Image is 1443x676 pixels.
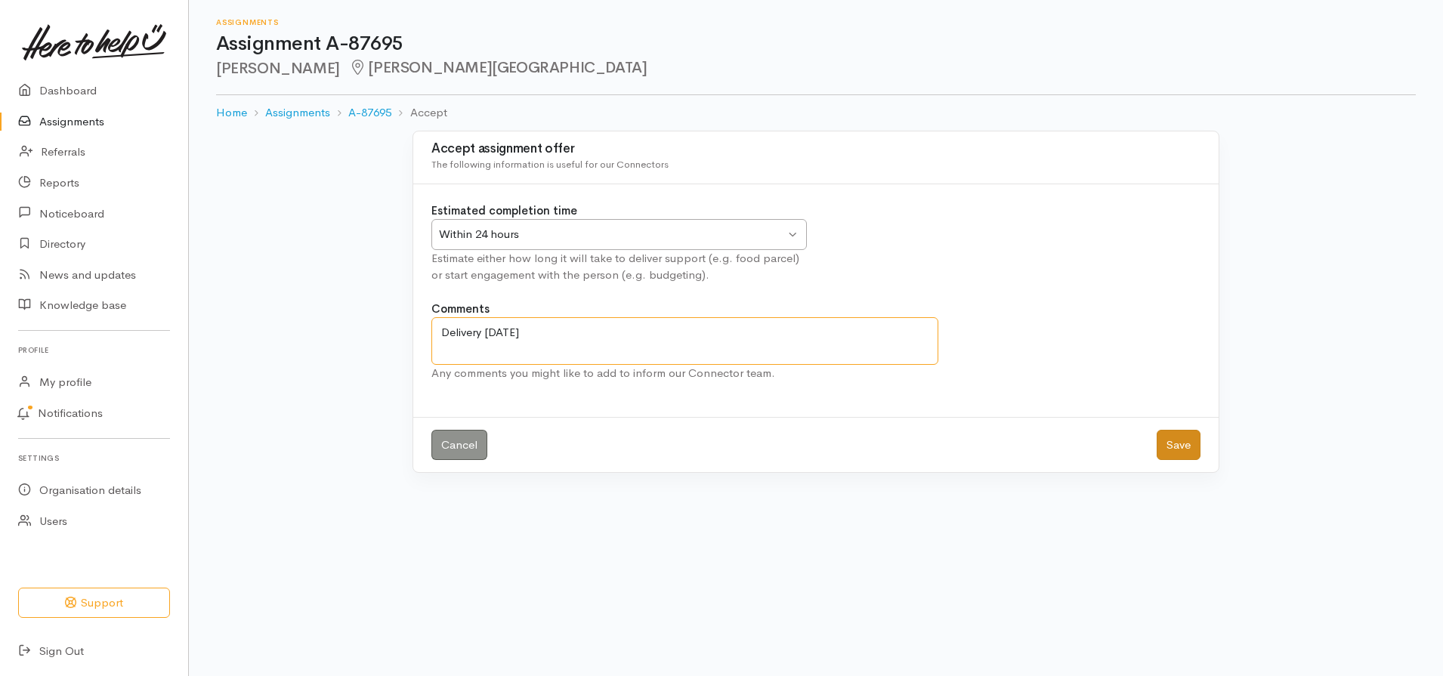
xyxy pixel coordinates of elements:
[18,340,170,360] h6: Profile
[18,588,170,619] button: Support
[265,104,330,122] a: Assignments
[431,202,577,220] label: Estimated completion time
[431,301,490,318] label: Comments
[216,104,247,122] a: Home
[431,365,938,382] div: Any comments you might like to add to inform our Connector team.
[216,95,1416,131] nav: breadcrumb
[216,33,1416,55] h1: Assignment A-87695
[348,104,391,122] a: A-87695
[431,158,669,171] span: The following information is useful for our Connectors
[431,430,487,461] a: Cancel
[439,226,785,243] div: Within 24 hours
[431,142,1200,156] h3: Accept assignment offer
[216,18,1416,26] h6: Assignments
[18,448,170,468] h6: Settings
[391,104,446,122] li: Accept
[216,60,1416,77] h2: [PERSON_NAME]
[349,58,647,77] span: [PERSON_NAME][GEOGRAPHIC_DATA]
[431,250,807,284] div: Estimate either how long it will take to deliver support (e.g. food parcel) or start engagement w...
[1157,430,1200,461] button: Save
